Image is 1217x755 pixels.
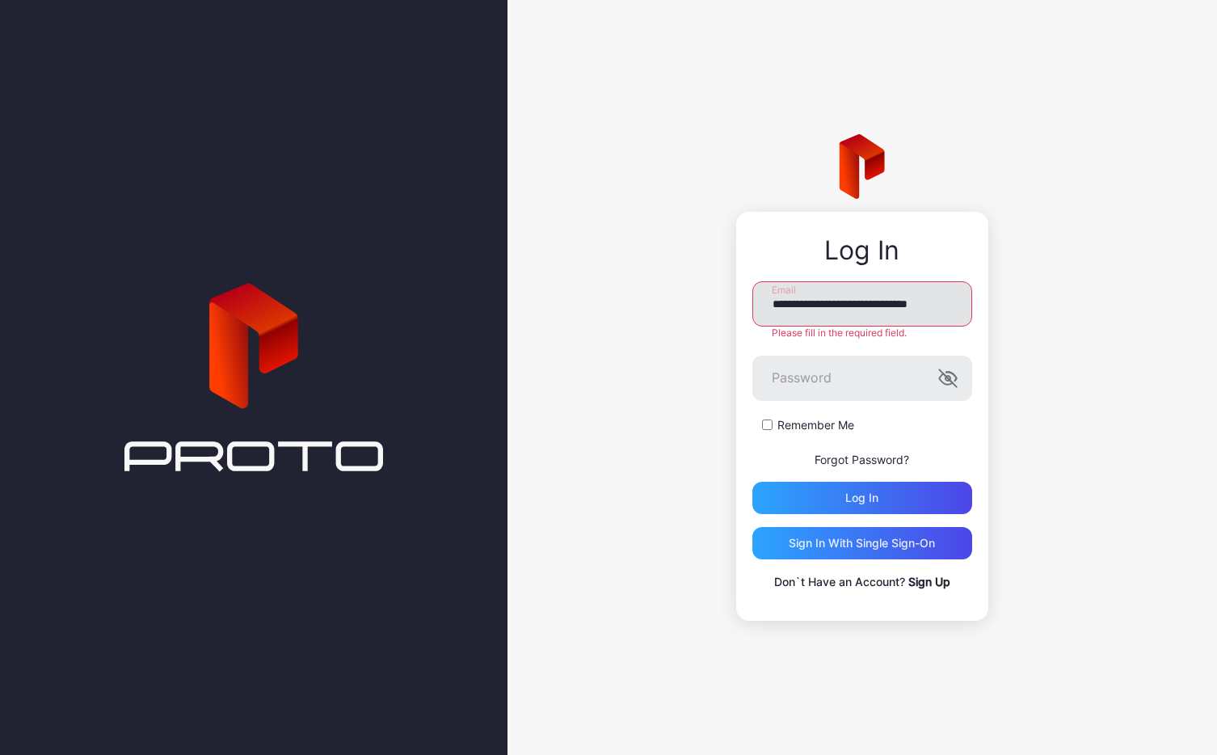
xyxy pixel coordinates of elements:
div: Log in [845,491,878,504]
input: Email [752,281,972,327]
button: Password [938,369,958,388]
div: Log In [752,236,972,265]
button: Sign in With Single Sign-On [752,527,972,559]
a: Forgot Password? [815,453,909,466]
div: Please fill in the required field. [752,327,972,340]
input: Password [752,356,972,401]
button: Log in [752,482,972,514]
p: Don`t Have an Account? [752,572,972,592]
a: Sign Up [908,575,950,588]
label: Remember Me [777,417,854,433]
div: Sign in With Single Sign-On [789,537,935,550]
